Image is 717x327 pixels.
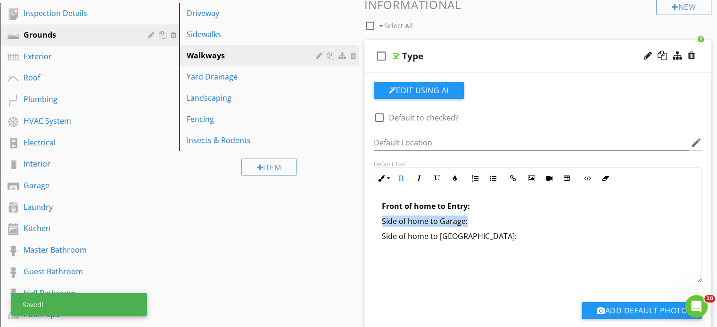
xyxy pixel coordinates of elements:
[187,113,318,125] div: Fencing
[540,169,558,187] button: Insert Video
[187,135,318,146] div: Insects & Rodents
[374,45,389,67] i: check_box_outline_blank
[187,92,318,104] div: Landscaping
[578,169,596,187] button: Code View
[187,8,318,19] div: Driveway
[24,266,134,277] div: Guest Bathroom
[241,159,297,175] div: Item
[382,201,470,211] strong: Front of home to Entry:
[24,94,134,105] div: Plumbing
[24,180,134,191] div: Garage
[596,169,614,187] button: Clear Formatting
[382,216,468,226] span: Side of home to Garage:
[24,287,134,299] div: Half Bathroom
[24,8,134,19] div: Inspection Details
[24,244,134,255] div: Master Bathroom
[704,295,715,303] span: 10
[382,231,517,241] span: Side of home to [GEOGRAPHIC_DATA]:
[24,223,134,234] div: Kitchen
[558,169,576,187] button: Insert Table
[374,82,464,99] button: Edit Using AI
[504,169,522,187] button: Insert Link (Ctrl+K)
[187,50,318,61] div: Walkways
[374,160,702,167] div: Default Text
[428,169,446,187] button: Underline (Ctrl+U)
[691,137,702,148] i: edit
[24,115,134,127] div: HVAC System
[11,293,147,316] div: Saved!
[374,135,689,151] input: Default Location
[402,50,423,62] div: Type
[522,169,540,187] button: Insert Image (Ctrl+P)
[187,29,318,40] div: Sidewalks
[484,169,502,187] button: Unordered List
[24,72,134,83] div: Roof
[384,21,413,30] span: Select All
[685,295,708,318] iframe: Intercom live chat
[24,201,134,213] div: Laundry
[24,137,134,148] div: Electrical
[24,51,134,62] div: Exterior
[24,29,134,40] div: Grounds
[24,158,134,169] div: Interior
[582,302,702,319] button: Add Default Photo
[187,71,318,82] div: Yard Drainage
[389,113,459,122] label: Default to checked?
